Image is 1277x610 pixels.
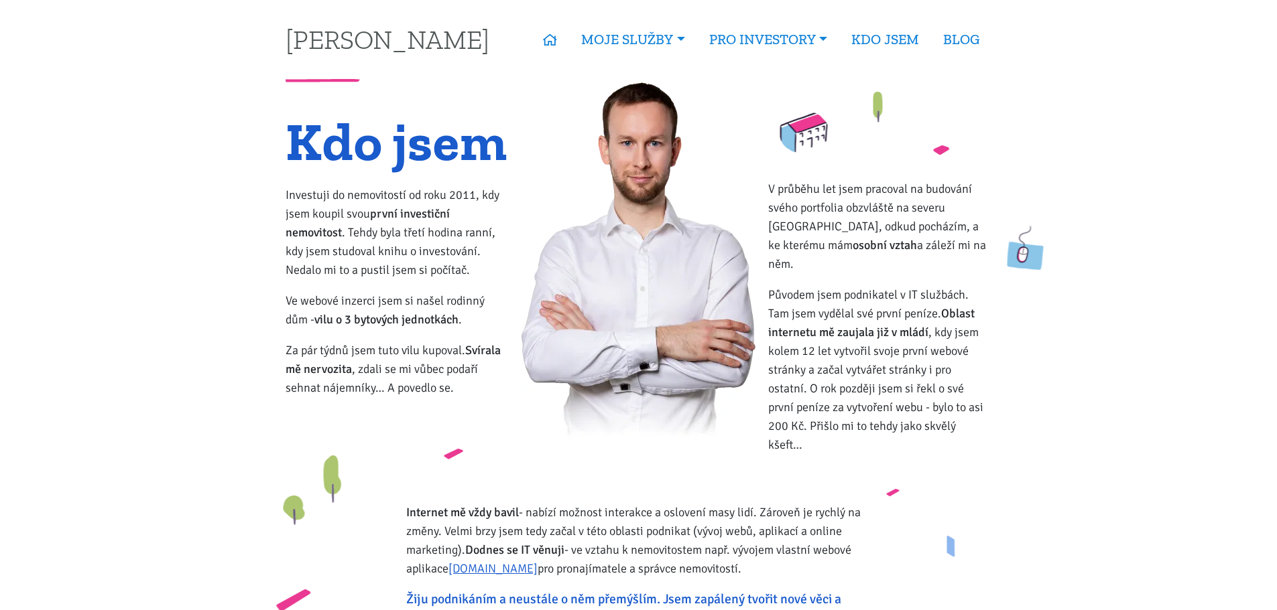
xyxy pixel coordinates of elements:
a: BLOG [931,24,991,55]
a: MOJE SLUŽBY [569,24,696,55]
p: Investuji do nemovitostí od roku 2011, kdy jsem koupil svou . Tehdy byla třetí hodina ranní, kdy ... [286,185,509,279]
strong: vilu o 3 bytových jednotkách [314,312,459,327]
h1: Kdo jsem [286,119,509,164]
a: KDO JSEM [839,24,931,55]
strong: Internet mě vždy bavil [406,505,519,520]
a: [PERSON_NAME] [286,26,489,52]
p: Původem jsem podnikatel v IT službách. Tam jsem vydělal své první peníze. , kdy jsem kolem 12 let... [768,285,991,454]
a: PRO INVESTORY [697,24,839,55]
p: - nabízí možnost interakce a oslovení masy lidí. Zároveň je rychlý na změny. Velmi brzy jsem tedy... [406,503,871,578]
p: V průběhu let jsem pracoval na budování svého portfolia obzvláště na severu [GEOGRAPHIC_DATA], od... [768,179,991,273]
strong: osobní vztah [853,238,917,252]
a: [DOMAIN_NAME] [448,561,538,576]
p: Za pár týdnů jsem tuto vilu kupoval. , zdali se mi vůbec podaří sehnat nájemníky… A povedlo se. [286,341,509,397]
p: Ve webové inzerci jsem si našel rodinný dům - . [286,291,509,329]
strong: Dodnes se IT věnuji [465,542,564,557]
